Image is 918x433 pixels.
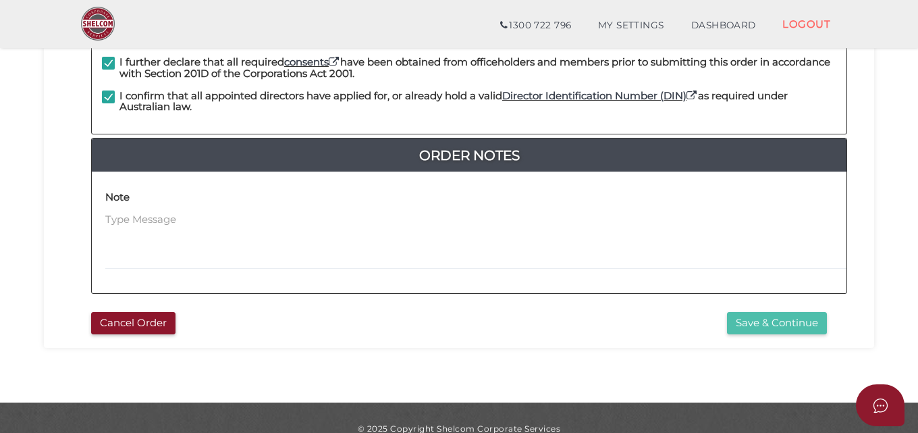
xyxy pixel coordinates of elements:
[769,10,844,38] a: LOGOUT
[119,57,836,79] h4: I further declare that all required have been obtained from officeholders and members prior to su...
[284,55,340,68] a: consents
[119,91,836,113] h4: I confirm that all appointed directors have applied for, or already hold a valid as required unde...
[92,145,846,166] a: Order Notes
[487,12,585,39] a: 1300 722 796
[585,12,678,39] a: MY SETTINGS
[502,89,698,102] a: Director Identification Number (DIN)
[727,312,827,334] button: Save & Continue
[856,384,905,426] button: Open asap
[105,192,130,203] h4: Note
[678,12,769,39] a: DASHBOARD
[91,312,175,334] button: Cancel Order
